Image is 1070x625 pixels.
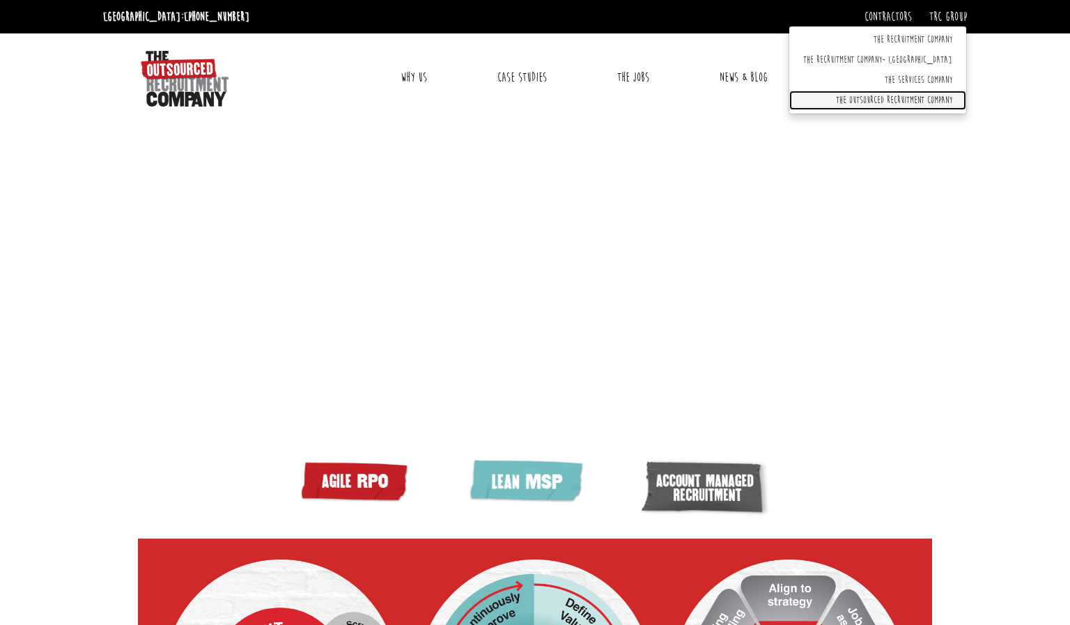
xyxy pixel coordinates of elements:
[184,9,249,24] a: [PHONE_NUMBER]
[487,60,557,95] a: Case Studies
[789,30,966,50] a: The Recruitment Company
[640,458,773,519] img: Account managed recruitment
[100,6,253,28] li: [GEOGRAPHIC_DATA]:
[390,60,437,95] a: Why Us
[789,26,967,114] ul: TRC Group
[789,70,966,91] a: The Services Company
[607,60,660,95] a: The Jobs
[141,51,228,107] img: The Outsourced Recruitment Company
[789,91,966,111] a: The Outsourced Recruitment Company
[929,9,967,24] a: TRC Group
[297,458,416,504] img: Agile RPO
[864,9,912,24] a: Contractors
[465,458,591,507] img: lean MSP
[709,60,778,95] a: News & Blog
[789,50,966,70] a: The Recruitment Company- [GEOGRAPHIC_DATA]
